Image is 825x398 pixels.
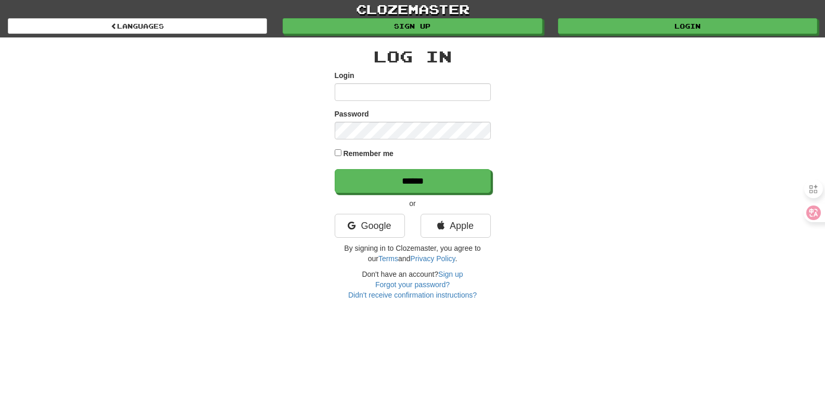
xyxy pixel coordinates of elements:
label: Password [335,109,369,119]
a: Terms [378,254,398,263]
a: Google [335,214,405,238]
a: Sign up [283,18,542,34]
a: Languages [8,18,267,34]
a: Login [558,18,817,34]
a: Apple [421,214,491,238]
a: Forgot your password? [375,280,450,289]
label: Login [335,70,354,81]
p: or [335,198,491,209]
h2: Log In [335,48,491,65]
a: Privacy Policy [410,254,455,263]
label: Remember me [343,148,394,159]
a: Sign up [438,270,463,278]
p: By signing in to Clozemaster, you agree to our and . [335,243,491,264]
a: Didn't receive confirmation instructions? [348,291,477,299]
div: Don't have an account? [335,269,491,300]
